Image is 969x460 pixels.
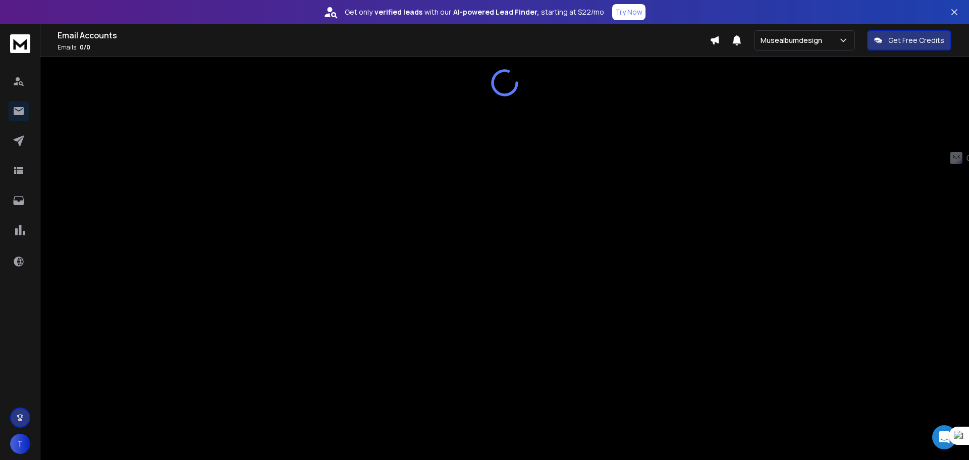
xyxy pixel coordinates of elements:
strong: verified leads [374,7,422,17]
button: T [10,434,30,454]
img: logo [10,34,30,53]
span: 0 / 0 [80,43,90,52]
h1: Email Accounts [58,29,710,41]
p: Get Free Credits [888,35,944,45]
button: Try Now [612,4,645,20]
p: Try Now [615,7,642,17]
p: Musealbumdesign [761,35,826,45]
p: Get only with our starting at $22/mo [345,7,604,17]
button: Get Free Credits [867,30,951,50]
p: Emails : [58,43,710,52]
strong: AI-powered Lead Finder, [453,7,539,17]
div: Open Intercom Messenger [932,425,956,449]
